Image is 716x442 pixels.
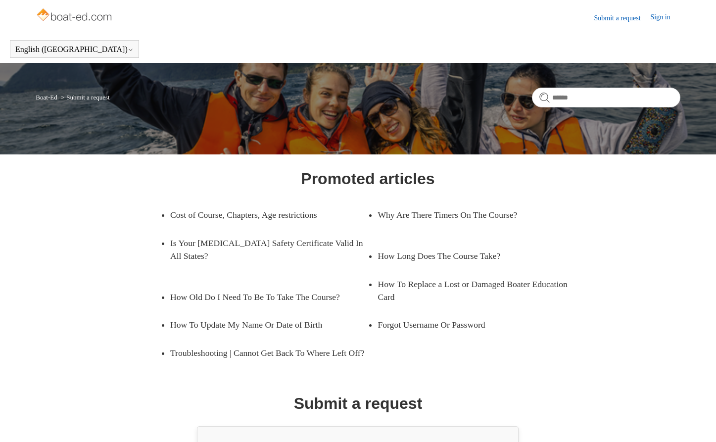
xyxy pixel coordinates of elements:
[378,201,561,229] a: Why Are There Timers On The Course?
[59,94,110,101] li: Submit a request
[170,201,353,229] a: Cost of Course, Chapters, Age restrictions
[170,229,368,270] a: Is Your [MEDICAL_DATA] Safety Certificate Valid In All States?
[532,88,680,107] input: Search
[683,409,709,435] div: Live chat
[651,12,680,24] a: Sign in
[294,392,423,415] h1: Submit a request
[378,242,561,270] a: How Long Does The Course Take?
[36,6,114,26] img: Boat-Ed Help Center home page
[36,94,57,101] a: Boat-Ed
[378,311,561,339] a: Forgot Username Or Password
[170,339,368,367] a: Troubleshooting | Cannot Get Back To Where Left Off?
[594,13,650,23] a: Submit a request
[170,283,353,311] a: How Old Do I Need To Be To Take The Course?
[301,167,434,191] h1: Promoted articles
[15,45,134,54] button: English ([GEOGRAPHIC_DATA])
[36,94,59,101] li: Boat-Ed
[170,311,353,339] a: How To Update My Name Or Date of Birth
[378,270,575,311] a: How To Replace a Lost or Damaged Boater Education Card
